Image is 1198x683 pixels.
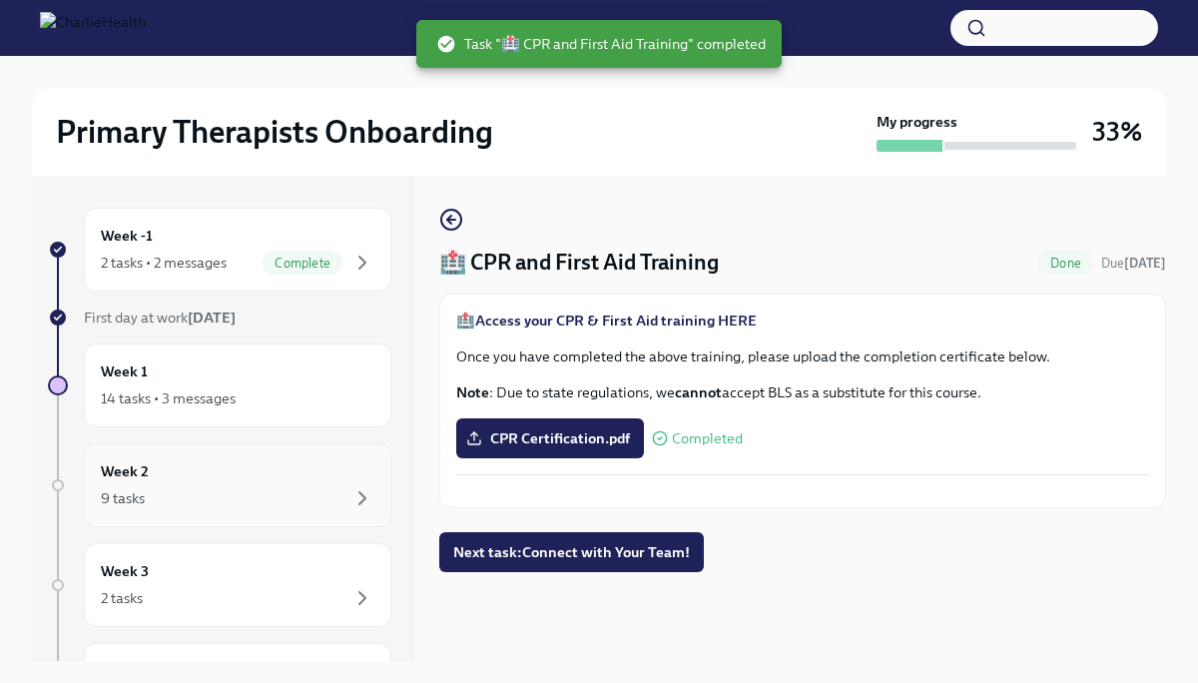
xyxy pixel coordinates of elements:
strong: My progress [877,112,957,132]
a: First day at work[DATE] [48,308,391,328]
h4: 🏥 CPR and First Aid Training [439,248,719,278]
a: Access your CPR & First Aid training HERE [475,312,757,330]
span: August 23rd, 2025 09:00 [1101,254,1166,273]
span: Done [1038,256,1093,271]
a: Week -12 tasks • 2 messagesComplete [48,208,391,292]
span: Completed [672,431,743,446]
a: Week 32 tasks [48,543,391,627]
strong: [DATE] [188,309,236,327]
strong: Note [456,383,489,401]
h6: Week -1 [101,225,153,247]
span: First day at work [84,309,236,327]
span: Due [1101,256,1166,271]
div: 2 tasks [101,588,143,608]
a: Week 114 tasks • 3 messages [48,343,391,427]
span: Task "🏥 CPR and First Aid Training" completed [436,34,766,54]
p: Once you have completed the above training, please upload the completion certificate below. [456,346,1149,366]
span: Next task : Connect with Your Team! [453,542,690,562]
span: Complete [263,256,342,271]
h6: Week 2 [101,460,149,482]
div: 9 tasks [101,488,145,508]
button: Next task:Connect with Your Team! [439,532,704,572]
p: : Due to state regulations, we accept BLS as a substitute for this course. [456,382,1149,402]
span: CPR Certification.pdf [470,428,630,448]
strong: cannot [675,383,722,401]
h6: Week 1 [101,360,148,382]
div: 2 tasks • 2 messages [101,253,227,273]
label: CPR Certification.pdf [456,418,644,458]
h6: Week 4 [101,660,150,682]
a: Week 29 tasks [48,443,391,527]
div: 14 tasks • 3 messages [101,388,236,408]
h6: Week 3 [101,560,149,582]
h3: 33% [1092,114,1142,150]
strong: [DATE] [1124,256,1166,271]
img: CharlieHealth [40,12,146,44]
p: 🏥 [456,311,1149,331]
h2: Primary Therapists Onboarding [56,112,493,152]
